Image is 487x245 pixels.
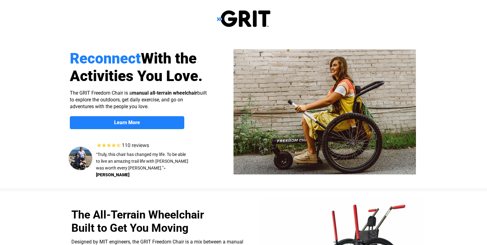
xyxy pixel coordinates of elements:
span: With the [141,50,197,67]
span: Reconnect [70,50,141,67]
a: Learn More [70,116,184,129]
strong: manual all-terrain wheelchair [132,90,197,96]
strong: Learn More [114,120,140,125]
span: The GRIT Freedom Chair is a built to explore the outdoors, get daily exercise, and go on adventur... [70,90,207,109]
span: “Truly, this chair has changed my life. To be able to live an amazing trail life with [PERSON_NAM... [96,152,188,170]
span: The All-Terrain Wheelchair Built to Get You Moving [71,208,204,235]
span: Activities You Love. [70,67,203,85]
